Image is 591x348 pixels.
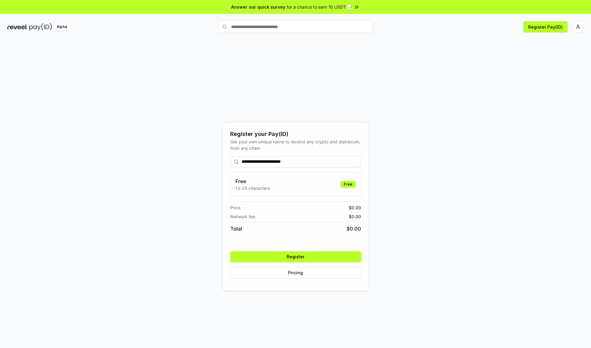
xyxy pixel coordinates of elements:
[231,4,285,10] span: Answer our quick survey
[347,225,361,232] span: $ 0.00
[349,213,361,220] span: $ 0.00
[230,267,361,278] button: Pricing
[340,181,356,188] div: Free
[349,204,361,211] span: $ 0.00
[523,21,568,32] button: Register Pay(ID)
[235,178,270,185] h3: Free
[230,130,361,138] div: Register your Pay(ID)
[7,23,28,31] img: reveel_dark
[287,4,352,10] span: for a chance to earn 10 USDT 📝
[230,225,242,232] span: Total
[230,138,361,151] div: Get your own unique name to receive any crypto and stablecoin, from any chain
[29,23,52,31] img: pay_id
[230,213,255,220] span: Network fee
[53,23,70,31] div: Alpha
[230,251,361,262] button: Register
[230,204,240,211] span: Price
[235,185,270,191] p: 13-25 characters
